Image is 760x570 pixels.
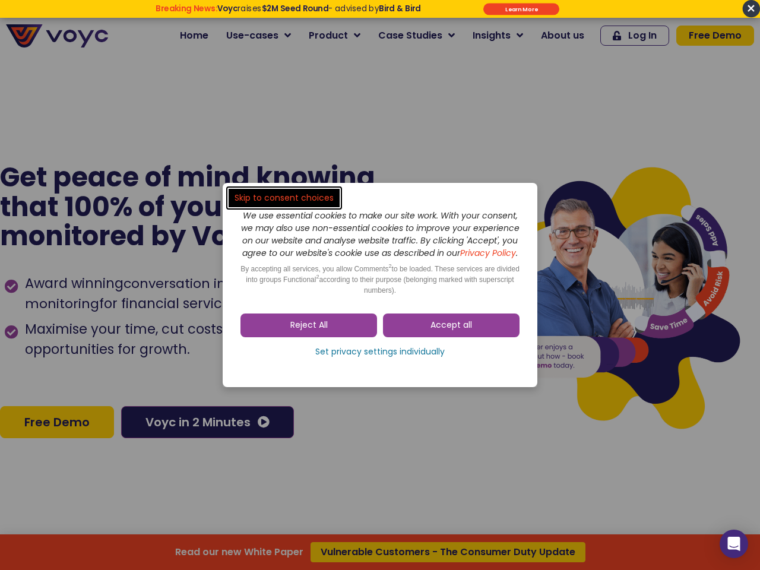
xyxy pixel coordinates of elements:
a: Privacy Policy [460,247,516,259]
a: Accept all [383,313,520,337]
sup: 2 [316,274,319,280]
a: Reject All [240,313,377,337]
span: By accepting all services, you allow Comments to be loaded. These services are divided into group... [240,265,520,294]
span: Set privacy settings individually [315,346,445,358]
span: Job title [154,96,195,110]
span: Phone [154,47,184,61]
a: Set privacy settings individually [240,343,520,361]
a: Skip to consent choices [229,189,340,207]
span: Reject All [290,319,328,331]
i: We use essential cookies to make our site work. With your consent, we may also use non-essential ... [241,210,520,259]
sup: 2 [389,263,392,269]
span: Accept all [430,319,472,331]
